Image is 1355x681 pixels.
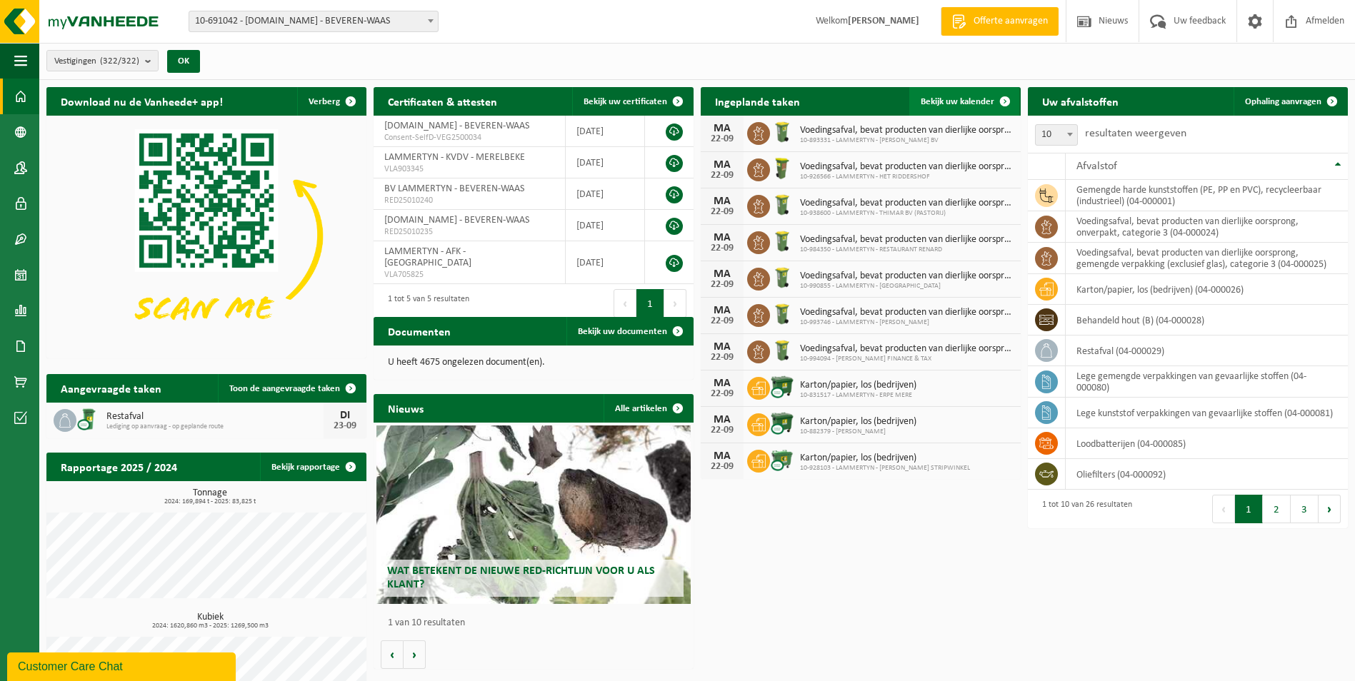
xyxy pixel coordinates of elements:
div: MA [708,305,736,316]
button: Next [1319,495,1341,523]
button: Vorige [381,640,404,669]
a: Toon de aangevraagde taken [218,374,365,403]
div: 22-09 [708,353,736,363]
div: 22-09 [708,316,736,326]
a: Offerte aanvragen [941,7,1059,36]
td: voedingsafval, bevat producten van dierlijke oorsprong, gemengde verpakking (exclusief glas), cat... [1066,243,1348,274]
count: (322/322) [100,56,139,66]
label: resultaten weergeven [1085,128,1186,139]
img: WB-0060-HPE-GN-50 [770,156,794,181]
div: 22-09 [708,134,736,144]
p: 1 van 10 resultaten [388,618,686,628]
span: 10-990855 - LAMMERTYN - [GEOGRAPHIC_DATA] [800,282,1014,291]
td: [DATE] [566,210,645,241]
td: karton/papier, los (bedrijven) (04-000026) [1066,274,1348,305]
button: Next [664,289,686,318]
p: U heeft 4675 ongelezen document(en). [388,358,679,368]
span: Toon de aangevraagde taken [229,384,340,393]
h2: Rapportage 2025 / 2024 [46,453,191,480]
h2: Documenten [374,317,465,345]
span: 10-926566 - LAMMERTYN - HET RIDDERSHOF [800,173,1014,181]
div: 22-09 [708,425,736,435]
button: 1 [1235,495,1263,523]
img: WB-0140-HPE-GN-50 [770,302,794,326]
span: Bekijk uw kalender [921,97,994,106]
td: [DATE] [566,241,645,284]
span: Voedingsafval, bevat producten van dierlijke oorsprong, onverpakt, categorie 3 [800,125,1014,136]
img: Download de VHEPlus App [46,116,366,355]
img: WB-0140-HPE-GN-50 [770,266,794,290]
div: 22-09 [708,389,736,399]
h2: Certificaten & attesten [374,87,511,115]
h3: Tonnage [54,488,366,505]
button: 2 [1263,495,1291,523]
a: Bekijk uw certificaten [572,87,692,116]
span: 10-882379 - [PERSON_NAME] [800,428,916,436]
td: [DATE] [566,147,645,178]
iframe: chat widget [7,650,239,681]
span: LAMMERTYN - KVDV - MERELBEKE [384,152,525,163]
span: Verberg [309,97,340,106]
span: VLA903345 [384,163,554,175]
div: 22-09 [708,462,736,472]
a: Bekijk uw kalender [909,87,1019,116]
img: WB-1100-CU [770,411,794,435]
div: 23-09 [331,421,359,431]
a: Ophaling aanvragen [1234,87,1346,116]
button: Vestigingen(322/322) [46,50,159,71]
strong: [PERSON_NAME] [848,16,919,26]
button: Previous [1212,495,1235,523]
span: 10-994094 - [PERSON_NAME] FINANCE & TAX [800,355,1014,363]
span: Consent-SelfD-VEG2500034 [384,132,554,143]
a: Bekijk rapportage [260,453,365,481]
span: 2024: 1620,860 m3 - 2025: 1269,500 m3 [54,622,366,630]
a: Wat betekent de nieuwe RED-richtlijn voor u als klant? [376,425,690,604]
span: Bekijk uw documenten [578,327,667,336]
td: lege gemengde verpakkingen van gevaarlijke stoffen (04-000080) [1066,366,1348,398]
h2: Ingeplande taken [701,87,814,115]
td: lege kunststof verpakkingen van gevaarlijke stoffen (04-000081) [1066,398,1348,428]
div: DI [331,410,359,421]
span: Voedingsafval, bevat producten van dierlijke oorsprong, onverpakt, categorie 3 [800,198,1014,209]
span: Vestigingen [54,51,139,72]
td: restafval (04-000029) [1066,336,1348,366]
td: behandeld hout (B) (04-000028) [1066,305,1348,336]
span: [DOMAIN_NAME] - BEVEREN-WAAS [384,215,529,226]
span: Karton/papier, los (bedrijven) [800,453,970,464]
span: Voedingsafval, bevat producten van dierlijke oorsprong, onverpakt, categorie 3 [800,307,1014,318]
h2: Nieuws [374,394,438,422]
span: Voedingsafval, bevat producten van dierlijke oorsprong, onverpakt, categorie 3 [800,271,1014,282]
div: MA [708,378,736,389]
button: Verberg [297,87,365,116]
span: Voedingsafval, bevat producten van dierlijke oorsprong, onverpakt, categorie 3 [800,343,1014,355]
span: Bekijk uw certificaten [584,97,667,106]
span: 10-993746 - LAMMERTYN - [PERSON_NAME] [800,318,1014,327]
span: VLA705825 [384,269,554,281]
span: Voedingsafval, bevat producten van dierlijke oorsprong, onverpakt, categorie 3 [800,161,1014,173]
h2: Aangevraagde taken [46,374,176,402]
span: 10 [1036,125,1077,145]
td: voedingsafval, bevat producten van dierlijke oorsprong, onverpakt, categorie 3 (04-000024) [1066,211,1348,243]
span: 10-831517 - LAMMERTYN - ERPE MERE [800,391,916,400]
span: BV LAMMERTYN - BEVEREN-WAAS [384,183,524,194]
button: OK [167,50,200,73]
a: Alle artikelen [604,394,692,423]
span: Offerte aanvragen [970,14,1051,29]
img: WB-0660-CU [770,448,794,472]
div: 1 tot 10 van 26 resultaten [1035,493,1132,525]
div: MA [708,414,736,425]
div: 1 tot 5 van 5 resultaten [381,288,469,319]
button: Volgende [404,640,426,669]
span: 10-691042 - LAMMERTYN.NET - BEVEREN-WAAS [189,11,438,31]
td: [DATE] [566,116,645,147]
td: [DATE] [566,178,645,210]
div: MA [708,450,736,462]
span: Voedingsafval, bevat producten van dierlijke oorsprong, onverpakt, categorie 3 [800,234,1014,246]
div: 22-09 [708,207,736,217]
span: 10-928103 - LAMMERTYN - [PERSON_NAME] STRIPWINKEL [800,464,970,473]
div: MA [708,196,736,207]
td: loodbatterijen (04-000085) [1066,428,1348,459]
span: 10-691042 - LAMMERTYN.NET - BEVEREN-WAAS [189,11,439,32]
span: [DOMAIN_NAME] - BEVEREN-WAAS [384,121,529,131]
span: Ophaling aanvragen [1245,97,1321,106]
